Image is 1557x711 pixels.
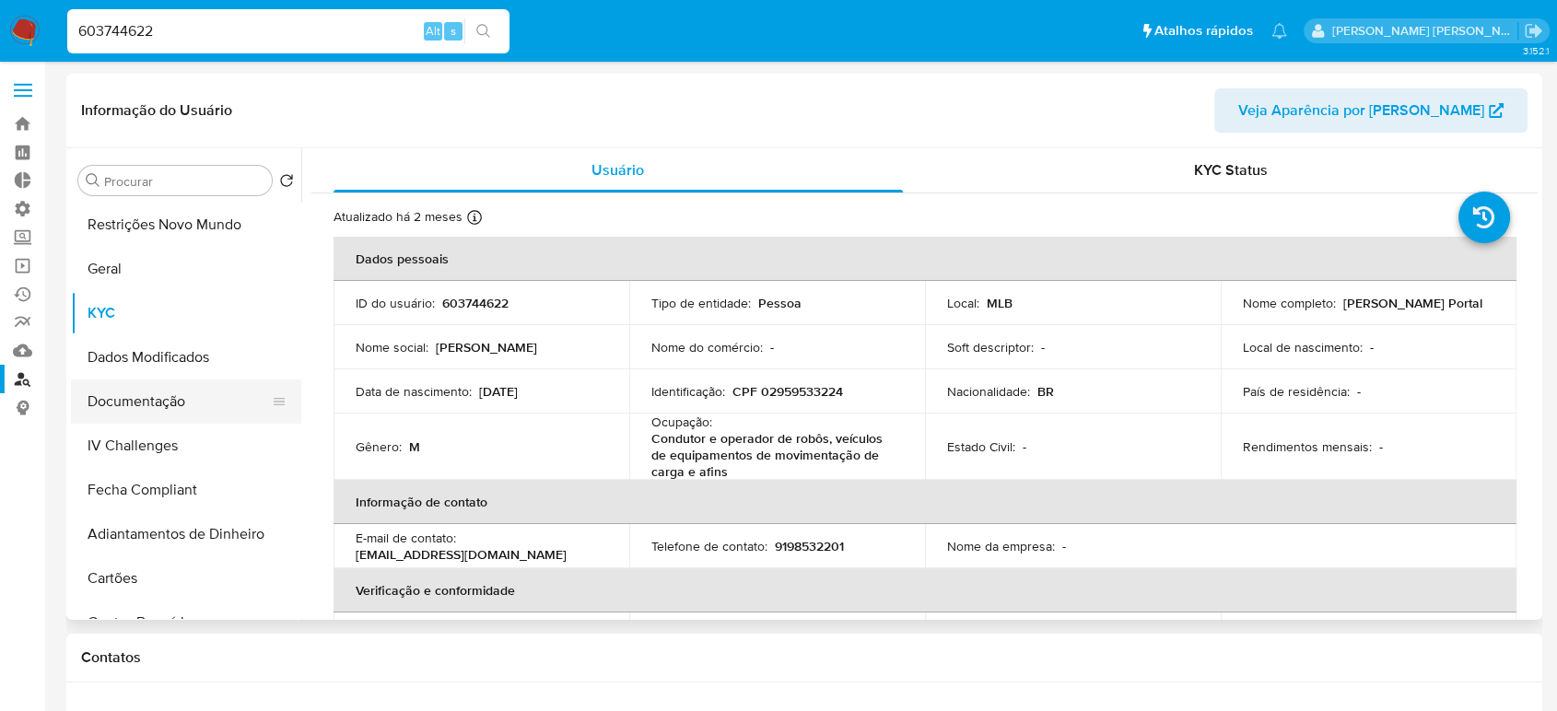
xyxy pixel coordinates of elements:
button: KYC [71,291,301,335]
p: 9198532201 [775,538,844,554]
p: Atualizado há 2 meses [334,208,462,226]
p: - [1357,383,1361,400]
span: Atalhos rápidos [1154,21,1253,41]
p: M [409,438,420,455]
button: Adiantamentos de Dinheiro [71,512,301,556]
p: - [770,339,774,355]
th: Informação de contato [334,480,1516,524]
p: [PERSON_NAME] Portal [1343,295,1482,311]
button: Documentação [71,379,287,424]
p: CPF 02959533224 [732,383,843,400]
p: ID do usuário : [356,295,435,311]
p: [DATE] [479,383,518,400]
p: País de residência : [1243,383,1350,400]
p: Local de nascimento : [1243,339,1363,355]
p: Gênero : [356,438,402,455]
p: Pessoa [758,295,802,311]
th: Verificação e conformidade [334,568,1516,612]
button: Procurar [86,173,100,188]
p: Condutor e operador de robôs, veículos de equipamentos de movimentação de carga e afins [651,430,896,480]
span: s [451,22,456,40]
p: Identificação : [651,383,725,400]
p: sabrina.lima@mercadopago.com.br [1332,22,1518,40]
button: Dados Modificados [71,335,301,379]
p: Nome da empresa : [947,538,1055,554]
p: [PERSON_NAME] [436,339,537,355]
span: Usuário [591,159,644,181]
p: MLB [987,295,1013,311]
a: Notificações [1271,23,1287,39]
p: E-mail de contato : [356,530,456,546]
th: Dados pessoais [334,237,1516,281]
button: Cartões [71,556,301,600]
span: KYC Status [1194,159,1268,181]
button: Fecha Compliant [71,468,301,512]
p: BR [1037,383,1054,400]
span: Alt [426,22,440,40]
button: Retornar ao pedido padrão [279,173,294,193]
p: Telefone de contato : [651,538,767,554]
button: search-icon [464,18,502,44]
p: Ocupação : [651,414,712,430]
button: Geral [71,247,301,291]
h1: Contatos [81,648,1528,667]
input: Procurar [104,173,264,190]
button: Contas Bancárias [71,600,301,645]
p: Rendimentos mensais : [1243,438,1372,455]
button: IV Challenges [71,424,301,468]
p: - [1041,339,1045,355]
span: Veja Aparência por [PERSON_NAME] [1238,88,1484,133]
h1: Informação do Usuário [81,101,232,120]
p: Estado Civil : [947,438,1015,455]
p: - [1062,538,1066,554]
p: - [1379,438,1383,455]
a: Sair [1524,21,1543,41]
p: Soft descriptor : [947,339,1034,355]
p: Nome completo : [1243,295,1336,311]
p: Nacionalidade : [947,383,1030,400]
p: 603744622 [442,295,509,311]
p: Nome do comércio : [651,339,763,355]
button: Restrições Novo Mundo [71,203,301,247]
p: - [1023,438,1026,455]
p: Nome social : [356,339,428,355]
button: Veja Aparência por [PERSON_NAME] [1214,88,1528,133]
p: Tipo de entidade : [651,295,751,311]
p: - [1370,339,1374,355]
input: Pesquise usuários ou casos... [67,19,509,43]
p: Local : [947,295,979,311]
p: Data de nascimento : [356,383,472,400]
p: [EMAIL_ADDRESS][DOMAIN_NAME] [356,546,567,563]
